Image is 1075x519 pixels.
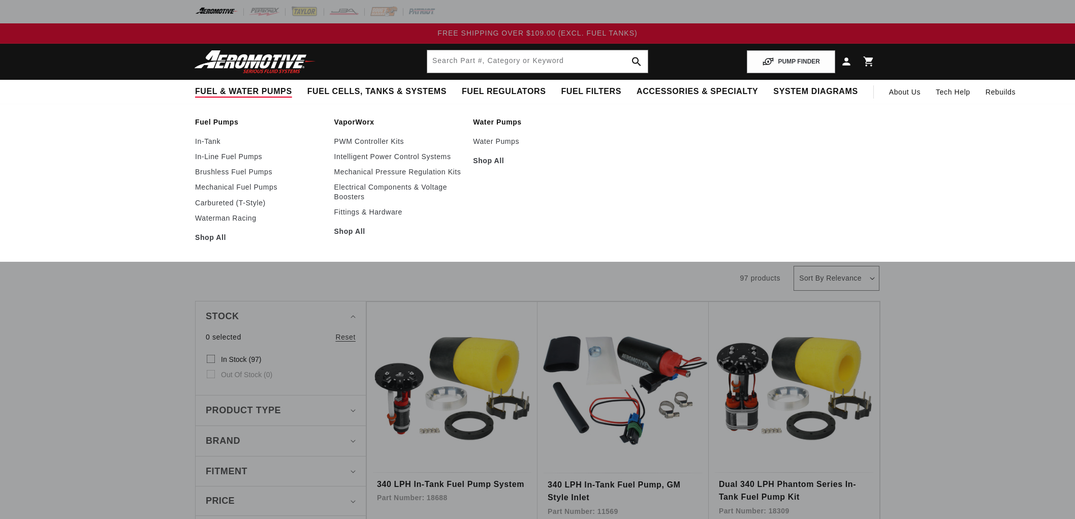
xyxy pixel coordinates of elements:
[221,370,272,379] span: Out of stock (0)
[553,80,629,104] summary: Fuel Filters
[334,207,463,217] a: Fittings & Hardware
[334,167,463,176] a: Mechanical Pressure Regulation Kits
[548,478,699,504] a: 340 LPH In-Tank Fuel Pump, GM Style Inlet
[195,86,292,97] span: Fuel & Water Pumps
[978,80,1023,104] summary: Rebuilds
[334,227,463,236] a: Shop All
[427,50,648,73] input: Search by Part Number, Category or Keyword
[187,80,300,104] summary: Fuel & Water Pumps
[377,478,527,491] a: 340 LPH In-Tank Fuel Pump System
[462,86,546,97] span: Fuel Regulators
[195,117,324,127] a: Fuel Pumps
[889,88,921,96] span: About Us
[637,86,758,97] span: Accessories & Specialty
[307,86,447,97] span: Fuel Cells, Tanks & Systems
[334,182,463,201] a: Electrical Components & Voltage Boosters
[206,395,356,425] summary: Product type (0 selected)
[206,494,235,508] span: Price
[747,50,835,73] button: PUMP FINDER
[334,137,463,146] a: PWM Controller Kits
[195,137,324,146] a: In-Tank
[206,486,356,515] summary: Price
[334,117,463,127] a: VaporWorx
[221,355,261,364] span: In stock (97)
[629,80,766,104] summary: Accessories & Specialty
[625,50,648,73] button: search button
[192,50,319,74] img: Aeromotive
[195,213,324,223] a: Waterman Racing
[881,80,928,104] a: About Us
[195,198,324,207] a: Carbureted (T-Style)
[719,478,869,504] a: Dual 340 LPH Phantom Series In-Tank Fuel Pump Kit
[454,80,553,104] summary: Fuel Regulators
[206,426,356,456] summary: Brand (0 selected)
[473,117,602,127] a: Water Pumps
[766,80,865,104] summary: System Diagrams
[773,86,858,97] span: System Diagrams
[195,233,324,242] a: Shop All
[206,403,281,418] span: Product type
[936,86,970,98] span: Tech Help
[928,80,978,104] summary: Tech Help
[334,152,463,161] a: Intelligent Power Control Systems
[473,156,602,165] a: Shop All
[195,182,324,192] a: Mechanical Fuel Pumps
[561,86,621,97] span: Fuel Filters
[206,434,240,448] span: Brand
[206,456,356,486] summary: Fitment (0 selected)
[740,274,780,282] span: 97 products
[206,331,241,343] span: 0 selected
[195,152,324,161] a: In-Line Fuel Pumps
[335,331,356,343] a: Reset
[195,167,324,176] a: Brushless Fuel Pumps
[206,309,239,324] span: Stock
[437,29,637,37] span: FREE SHIPPING OVER $109.00 (EXCL. FUEL TANKS)
[300,80,454,104] summary: Fuel Cells, Tanks & Systems
[206,301,356,331] summary: Stock (0 selected)
[986,86,1016,98] span: Rebuilds
[473,137,602,146] a: Water Pumps
[206,464,247,479] span: Fitment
